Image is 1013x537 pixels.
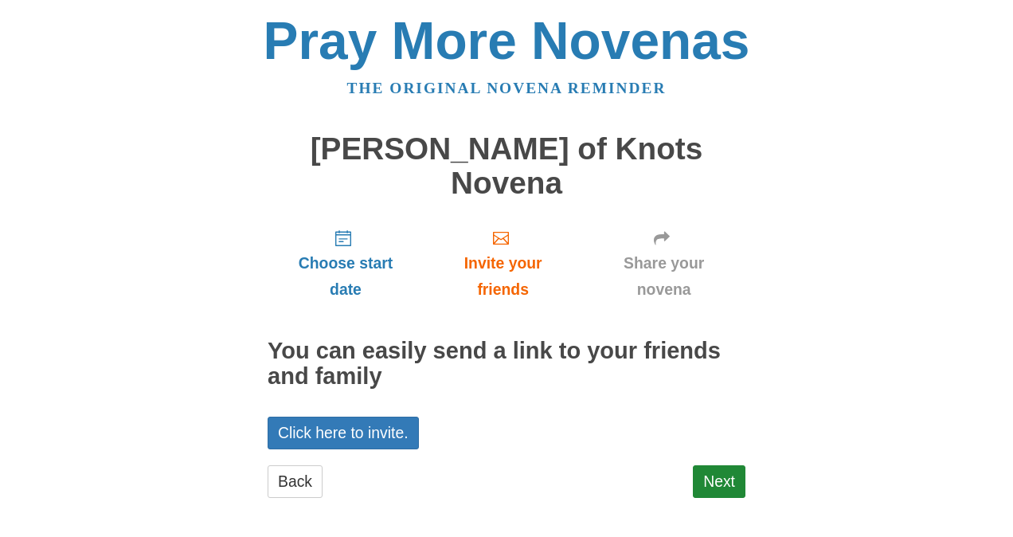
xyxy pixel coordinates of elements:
[284,250,408,303] span: Choose start date
[268,216,424,311] a: Choose start date
[424,216,582,311] a: Invite your friends
[582,216,745,311] a: Share your novena
[268,465,323,498] a: Back
[268,417,419,449] a: Click here to invite.
[347,80,667,96] a: The original novena reminder
[440,250,566,303] span: Invite your friends
[268,339,745,390] h2: You can easily send a link to your friends and family
[268,132,745,200] h1: [PERSON_NAME] of Knots Novena
[264,11,750,70] a: Pray More Novenas
[598,250,729,303] span: Share your novena
[693,465,745,498] a: Next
